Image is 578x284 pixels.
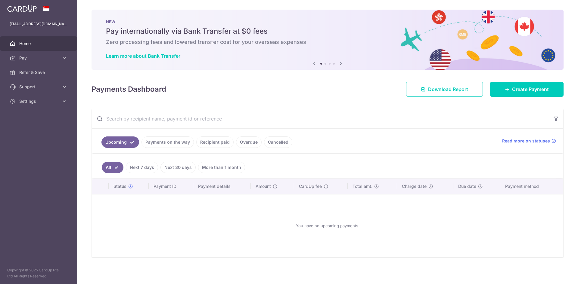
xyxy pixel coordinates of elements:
a: More than 1 month [198,162,245,173]
a: Create Payment [490,82,564,97]
a: Read more on statuses [502,138,556,144]
a: Upcoming [101,136,139,148]
span: Total amt. [353,183,372,189]
span: Read more on statuses [502,138,550,144]
img: Bank transfer banner [92,10,564,70]
span: Due date [458,183,476,189]
a: All [102,162,123,173]
a: Cancelled [264,136,292,148]
span: Support [19,84,59,90]
span: Home [19,41,59,47]
h4: Payments Dashboard [92,84,166,95]
th: Payment details [193,179,251,194]
a: Download Report [406,82,483,97]
th: Payment ID [149,179,193,194]
span: CardUp fee [299,183,322,189]
h5: Pay internationally via Bank Transfer at $0 fees [106,26,549,36]
a: Next 30 days [160,162,196,173]
input: Search by recipient name, payment id or reference [92,109,549,128]
th: Payment method [500,179,563,194]
span: Settings [19,98,59,104]
p: NEW [106,19,549,24]
h6: Zero processing fees and lowered transfer cost for your overseas expenses [106,38,549,46]
span: Pay [19,55,59,61]
a: Next 7 days [126,162,158,173]
span: Create Payment [512,86,549,93]
span: Refer & Save [19,69,59,75]
a: Recipient paid [196,136,234,148]
a: Learn more about Bank Transfer [106,53,180,59]
span: Download Report [428,86,468,93]
span: Charge date [402,183,427,189]
a: Overdue [236,136,262,148]
span: Status [113,183,126,189]
img: CardUp [7,5,37,12]
div: You have no upcoming payments. [99,199,556,252]
a: Payments on the way [141,136,194,148]
p: [EMAIL_ADDRESS][DOMAIN_NAME] [10,21,67,27]
span: Amount [256,183,271,189]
